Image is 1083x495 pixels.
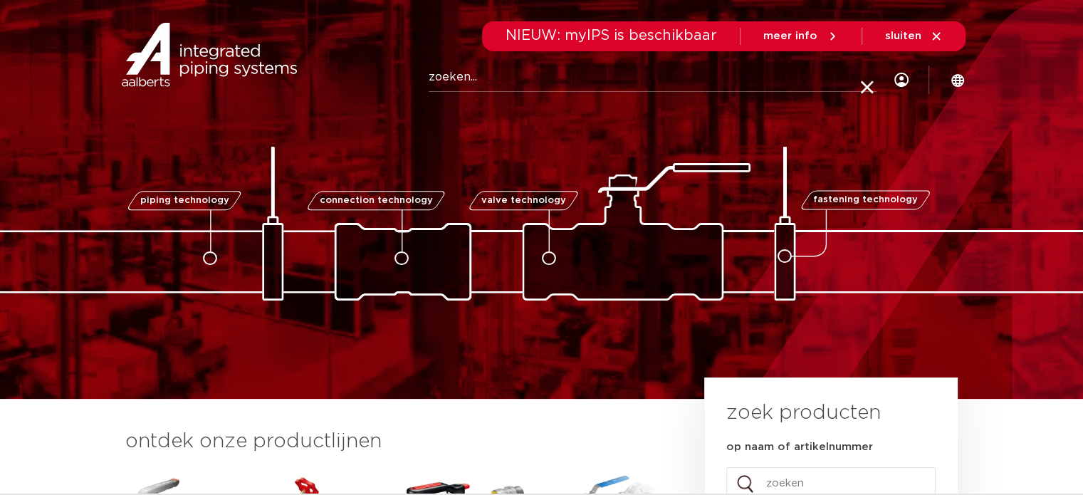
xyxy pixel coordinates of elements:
[885,31,921,41] span: sluiten
[813,196,918,205] span: fastening technology
[429,63,877,92] input: zoeken...
[319,196,432,205] span: connection technology
[726,440,873,454] label: op naam of artikelnummer
[506,28,717,43] span: NIEUW: myIPS is beschikbaar
[763,30,839,43] a: meer info
[894,51,909,109] div: my IPS
[140,196,229,205] span: piping technology
[125,427,656,456] h3: ontdek onze productlijnen
[763,31,817,41] span: meer info
[481,196,566,205] span: valve technology
[885,30,943,43] a: sluiten
[726,399,881,427] h3: zoek producten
